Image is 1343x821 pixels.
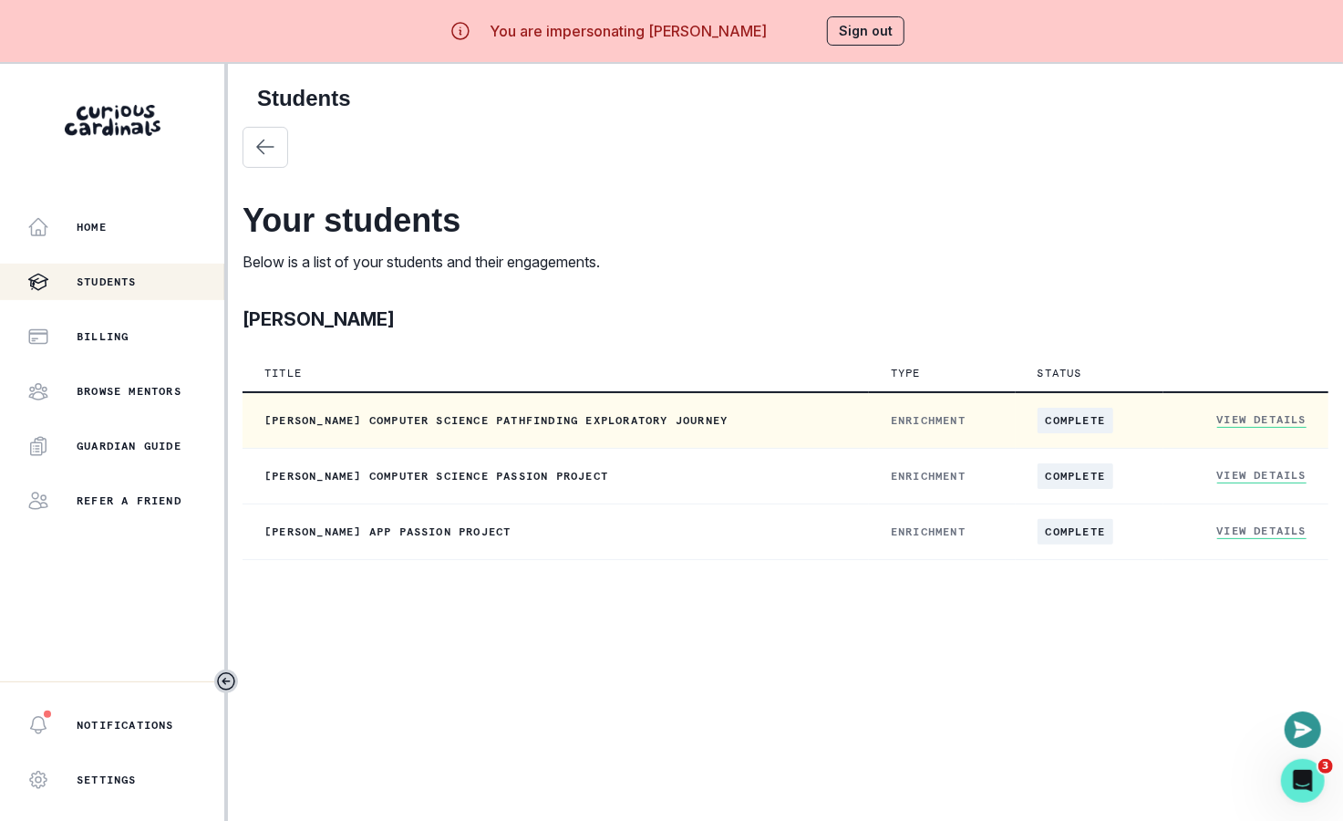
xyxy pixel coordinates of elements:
p: ENRICHMENT [891,469,994,483]
p: Status [1038,366,1082,380]
span: 3 [1318,759,1333,774]
p: Guardian Guide [77,439,181,453]
p: Title [264,366,302,380]
span: complete [1038,463,1114,489]
a: View Details [1217,524,1307,539]
span: complete [1038,519,1114,545]
h2: Students [257,86,1314,112]
a: View Details [1217,468,1307,483]
p: Home [77,220,107,234]
h2: Your students [243,201,1328,240]
p: [PERSON_NAME] App Passion Project [264,525,847,539]
img: Curious Cardinals Logo [65,105,160,136]
p: Refer a friend [77,494,181,508]
p: Notifications [77,718,174,733]
a: View Details [1217,412,1307,428]
p: [PERSON_NAME] Computer Science Passion Project [264,469,847,483]
p: Settings [77,773,137,787]
p: Students [77,275,137,289]
p: You are impersonating [PERSON_NAME] [490,20,767,42]
span: complete [1038,408,1114,433]
p: Below is a list of your students and their engagements. [243,251,1328,273]
p: ENRICHMENT [891,413,994,428]
p: Browse Mentors [77,384,181,399]
button: Open or close messaging widget [1285,712,1321,748]
p: Type [891,366,921,380]
button: Toggle sidebar [214,670,238,693]
button: Sign out [827,16,904,46]
iframe: Intercom live chat [1281,759,1325,803]
p: Billing [77,329,129,344]
p: ENRICHMENT [891,525,994,539]
p: [PERSON_NAME] [243,306,395,333]
p: [PERSON_NAME] Computer Science Pathfinding Exploratory Journey [264,413,847,428]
